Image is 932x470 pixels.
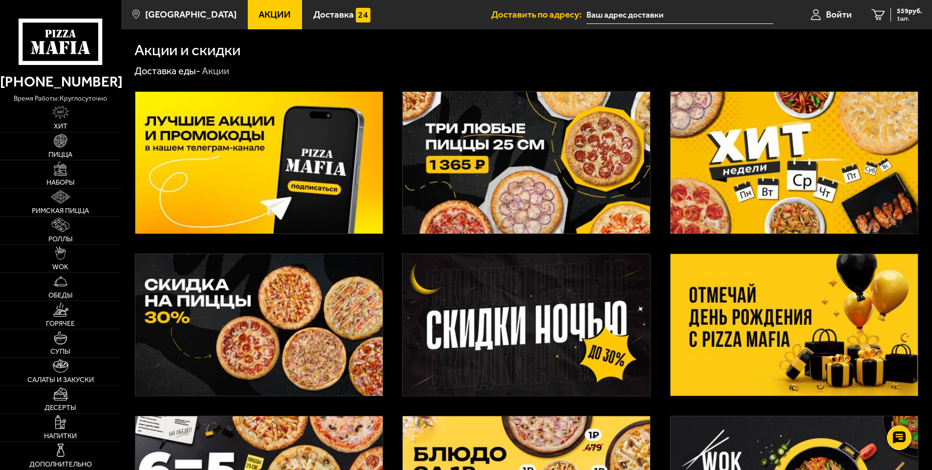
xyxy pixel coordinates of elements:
[48,151,72,158] span: Пицца
[586,6,773,24] input: Ваш адрес доставки
[145,10,237,19] span: [GEOGRAPHIC_DATA]
[48,236,73,243] span: Роллы
[897,8,922,15] span: 559 руб.
[897,16,922,21] span: 1 шт.
[134,65,200,77] a: Доставка еды-
[46,320,75,327] span: Горячее
[32,208,89,214] span: Римская пицца
[134,43,240,58] h1: Акции и скидки
[826,10,852,19] span: Войти
[202,65,229,78] div: Акции
[52,264,68,271] span: WOK
[356,8,370,22] img: 15daf4d41897b9f0e9f617042186c801.svg
[29,461,92,468] span: Дополнительно
[491,10,586,19] span: Доставить по адресу:
[44,405,76,411] span: Десерты
[27,377,94,384] span: Салаты и закуски
[44,433,77,440] span: Напитки
[50,348,70,355] span: Супы
[48,292,73,299] span: Обеды
[313,10,354,19] span: Доставка
[259,10,291,19] span: Акции
[46,179,75,186] span: Наборы
[54,123,67,130] span: Хит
